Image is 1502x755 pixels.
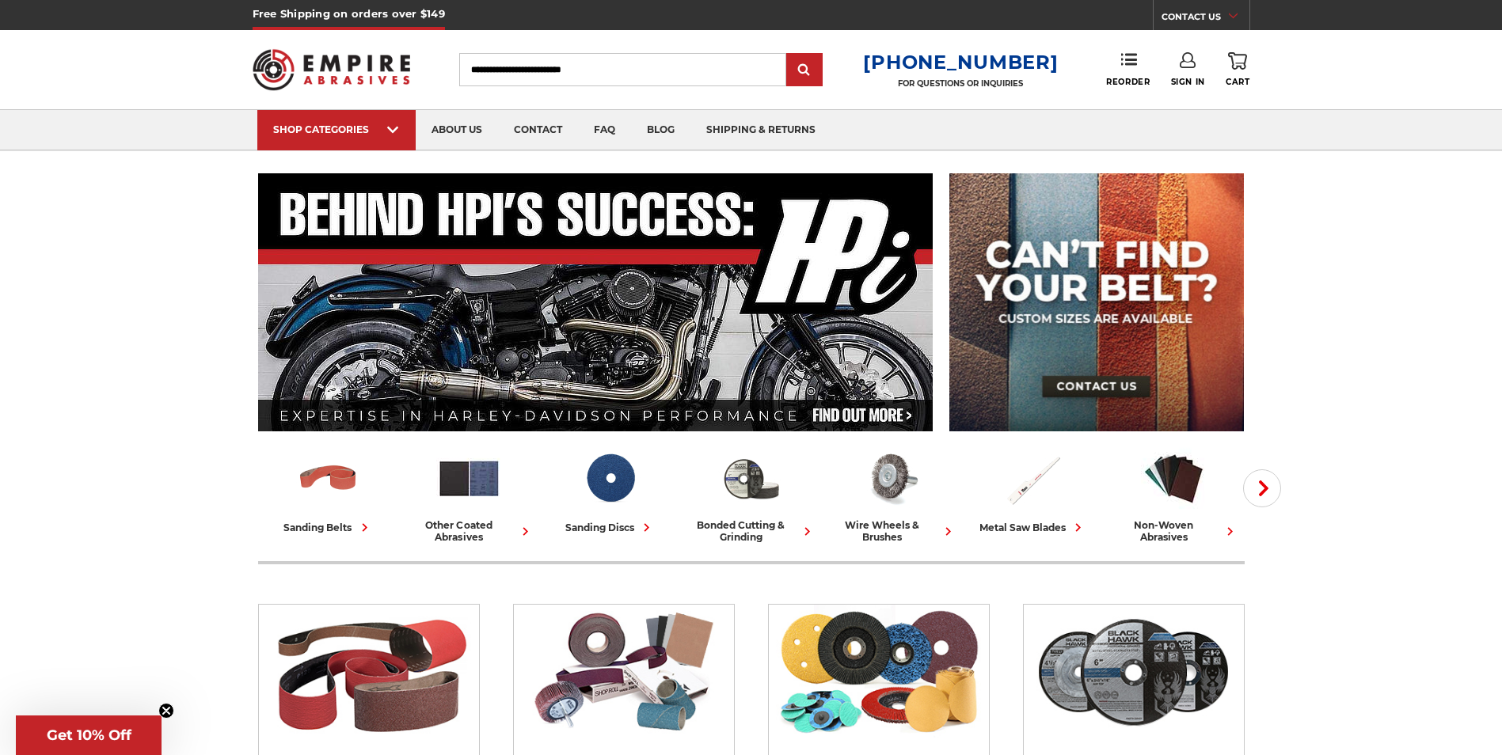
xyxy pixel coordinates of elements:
[1110,519,1238,543] div: non-woven abrasives
[1110,446,1238,543] a: non-woven abrasives
[1226,52,1249,87] a: Cart
[546,446,675,536] a: sanding discs
[863,51,1058,74] a: [PHONE_NUMBER]
[687,446,816,543] a: bonded cutting & grinding
[16,715,162,755] div: Get 10% OffClose teaser
[631,110,690,150] a: blog
[1243,469,1281,507] button: Next
[1000,446,1066,511] img: Metal Saw Blades
[949,173,1244,431] img: promo banner for custom belts.
[969,446,1097,536] a: metal saw blades
[828,519,956,543] div: wire wheels & brushes
[405,446,534,543] a: other coated abrasives
[863,78,1058,89] p: FOR QUESTIONS OR INQUIRIES
[498,110,578,150] a: contact
[1162,8,1249,30] a: CONTACT US
[1141,446,1207,511] img: Non-woven Abrasives
[1171,77,1205,87] span: Sign In
[266,605,471,739] img: Sanding Belts
[258,173,934,431] img: Banner for an interview featuring Horsepower Inc who makes Harley performance upgrades featured o...
[1106,52,1150,86] a: Reorder
[1031,605,1236,739] img: Bonded Cutting & Grinding
[158,703,174,719] button: Close teaser
[295,446,361,511] img: Sanding Belts
[776,605,981,739] img: Sanding Discs
[979,519,1086,536] div: metal saw blades
[1106,77,1150,87] span: Reorder
[577,446,643,511] img: Sanding Discs
[47,727,131,744] span: Get 10% Off
[687,519,816,543] div: bonded cutting & grinding
[273,123,400,135] div: SHOP CATEGORIES
[521,605,726,739] img: Other Coated Abrasives
[859,446,925,511] img: Wire Wheels & Brushes
[405,519,534,543] div: other coated abrasives
[578,110,631,150] a: faq
[284,519,373,536] div: sanding belts
[690,110,831,150] a: shipping & returns
[1226,77,1249,87] span: Cart
[718,446,784,511] img: Bonded Cutting & Grinding
[565,519,655,536] div: sanding discs
[416,110,498,150] a: about us
[264,446,393,536] a: sanding belts
[253,39,411,101] img: Empire Abrasives
[436,446,502,511] img: Other Coated Abrasives
[789,55,820,86] input: Submit
[828,446,956,543] a: wire wheels & brushes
